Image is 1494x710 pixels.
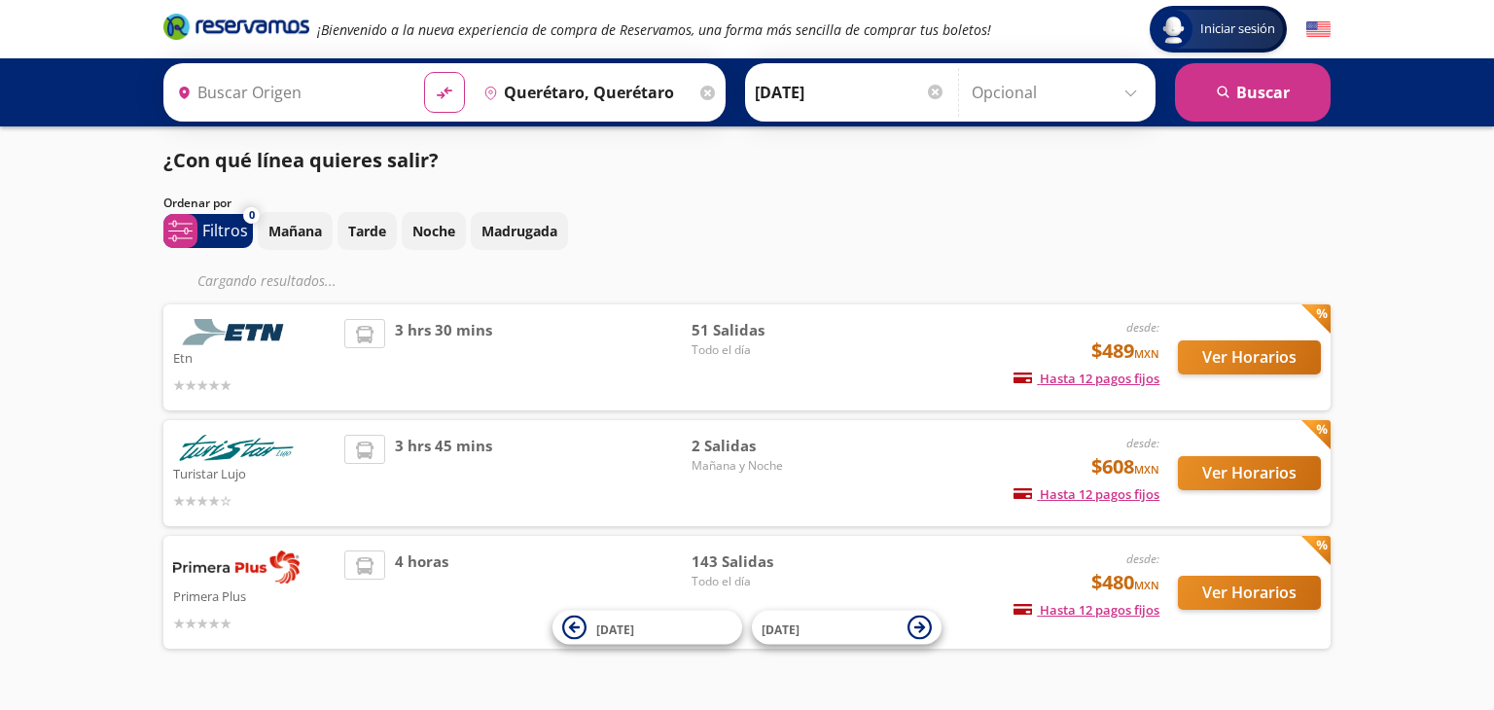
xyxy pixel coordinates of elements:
[395,435,492,512] span: 3 hrs 45 mins
[258,212,333,250] button: Mañana
[1306,18,1331,42] button: English
[163,146,439,175] p: ¿Con qué línea quieres salir?
[692,550,828,573] span: 143 Salidas
[476,68,695,117] input: Buscar Destino
[1178,576,1321,610] button: Ver Horarios
[692,435,828,457] span: 2 Salidas
[1126,319,1159,336] em: desde:
[395,550,448,634] span: 4 horas
[762,621,800,637] span: [DATE]
[412,221,455,241] p: Noche
[972,68,1146,117] input: Opcional
[395,319,492,396] span: 3 hrs 30 mins
[249,207,255,224] span: 0
[692,457,828,475] span: Mañana y Noche
[173,461,335,484] p: Turistar Lujo
[173,345,335,369] p: Etn
[348,221,386,241] p: Tarde
[1134,462,1159,477] small: MXN
[173,550,300,584] img: Primera Plus
[1192,19,1283,39] span: Iniciar sesión
[1091,568,1159,597] span: $480
[163,12,309,47] a: Brand Logo
[1014,370,1159,387] span: Hasta 12 pagos fijos
[338,212,397,250] button: Tarde
[692,341,828,359] span: Todo el día
[163,12,309,41] i: Brand Logo
[1175,63,1331,122] button: Buscar
[163,195,231,212] p: Ordenar por
[471,212,568,250] button: Madrugada
[163,214,253,248] button: 0Filtros
[752,611,942,645] button: [DATE]
[268,221,322,241] p: Mañana
[173,435,300,461] img: Turistar Lujo
[552,611,742,645] button: [DATE]
[1126,435,1159,451] em: desde:
[1126,550,1159,567] em: desde:
[202,219,248,242] p: Filtros
[1091,337,1159,366] span: $489
[481,221,557,241] p: Madrugada
[755,68,945,117] input: Elegir Fecha
[1178,456,1321,490] button: Ver Horarios
[692,319,828,341] span: 51 Salidas
[402,212,466,250] button: Noche
[1014,601,1159,619] span: Hasta 12 pagos fijos
[1134,346,1159,361] small: MXN
[1014,485,1159,503] span: Hasta 12 pagos fijos
[1134,578,1159,592] small: MXN
[173,584,335,607] p: Primera Plus
[692,573,828,590] span: Todo el día
[197,271,337,290] em: Cargando resultados ...
[317,20,991,39] em: ¡Bienvenido a la nueva experiencia de compra de Reservamos, una forma más sencilla de comprar tus...
[173,319,300,345] img: Etn
[596,621,634,637] span: [DATE]
[1091,452,1159,481] span: $608
[169,68,409,117] input: Buscar Origen
[1178,340,1321,374] button: Ver Horarios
